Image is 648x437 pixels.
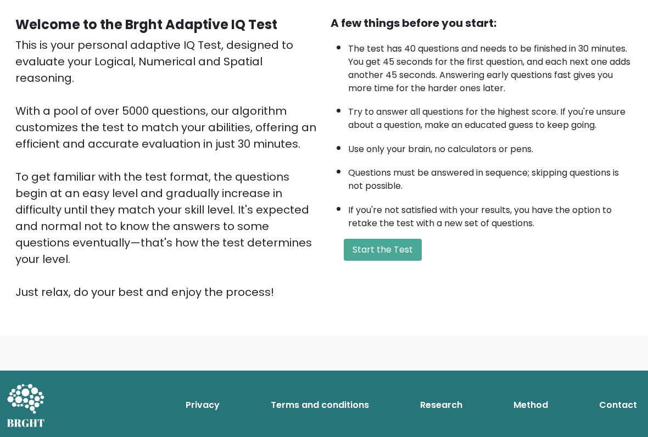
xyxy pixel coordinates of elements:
div: A few things before you start: [331,15,633,31]
li: Use only your brain, no calculators or pens. [348,137,633,156]
button: Start the Test [344,239,422,261]
li: If you're not satisfied with your results, you have the option to retake the test with a new set ... [348,198,633,230]
li: The test has 40 questions and needs to be finished in 30 minutes. You get 45 seconds for the firs... [348,37,633,95]
li: Questions must be answered in sequence; skipping questions is not possible. [348,161,633,193]
div: This is your personal adaptive IQ Test, designed to evaluate your Logical, Numerical and Spatial ... [15,37,317,300]
a: Privacy [181,394,224,416]
a: Contact [595,394,641,416]
a: Research [416,394,467,416]
a: Terms and conditions [266,394,373,416]
b: Welcome to the Brght Adaptive IQ Test [15,15,277,33]
a: Method [509,394,552,416]
li: Try to answer all questions for the highest score. If you're unsure about a question, make an edu... [348,100,633,132]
